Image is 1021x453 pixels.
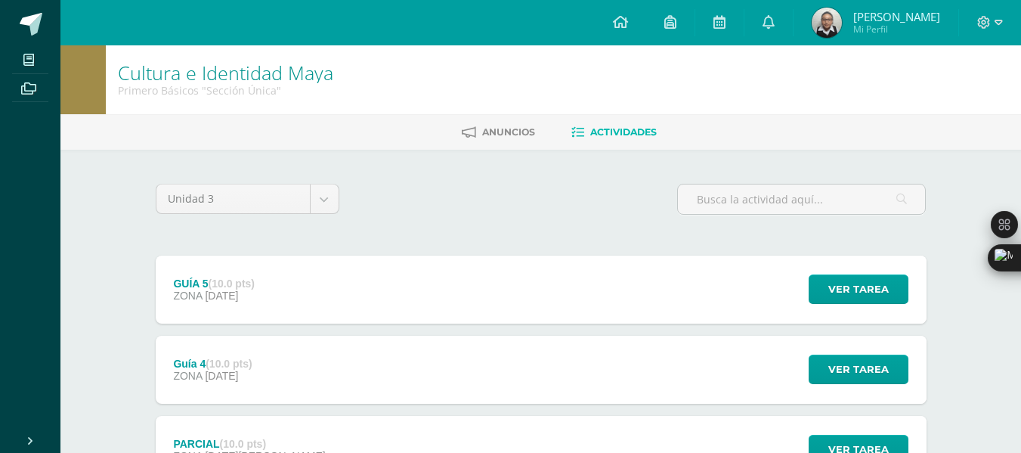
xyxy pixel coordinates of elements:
strong: (10.0 pts) [209,278,255,290]
a: Actividades [571,120,657,144]
div: GUÍA 5 [173,278,255,290]
div: Guía 4 [173,358,252,370]
h1: Cultura e Identidad Maya [118,62,333,83]
span: [PERSON_NAME] [853,9,940,24]
strong: (10.0 pts) [220,438,266,450]
div: PARCIAL [173,438,325,450]
button: Ver tarea [809,355,908,384]
span: [DATE] [205,370,238,382]
span: ZONA [173,290,202,302]
span: Unidad 3 [168,185,299,213]
span: [DATE] [205,290,238,302]
span: Anuncios [482,126,535,138]
span: Mi Perfil [853,23,940,36]
button: Ver tarea [809,275,908,304]
span: Actividades [590,126,657,138]
a: Unidad 3 [156,185,339,213]
a: Anuncios [462,120,535,144]
a: Cultura e Identidad Maya [118,60,333,85]
img: d155ee57f74522c7e748519f524156f7.png [812,8,842,38]
input: Busca la actividad aquí... [678,185,925,214]
span: Ver tarea [828,275,889,303]
span: Ver tarea [828,355,889,383]
div: Primero Básicos 'Sección Única' [118,83,333,98]
strong: (10.0 pts) [206,358,252,370]
span: ZONA [173,370,202,382]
